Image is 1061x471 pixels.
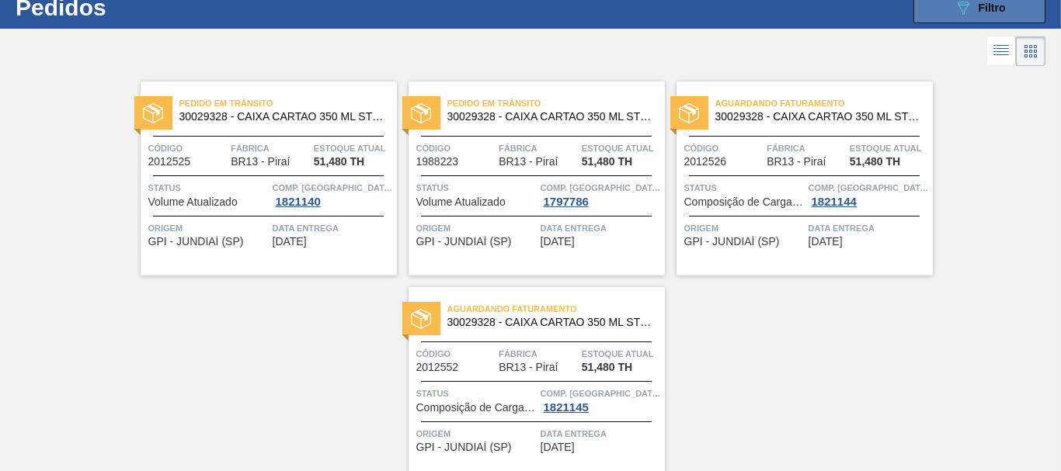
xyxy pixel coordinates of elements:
span: Data Entrega [541,220,661,236]
span: Comp. Carga [273,180,393,196]
span: 1988223 [416,156,459,168]
span: Status [684,180,805,196]
span: Estoque atual [850,140,929,156]
a: Comp. [GEOGRAPHIC_DATA]1821145 [541,386,661,414]
span: Volume Atualizado [148,196,238,208]
span: 2012552 [416,362,459,373]
img: status [143,103,163,123]
span: 06/09/2025 [541,236,575,248]
span: Composição de Carga Aceita [684,196,805,208]
span: GPI - JUNDIAÍ (SP) [148,236,244,248]
a: statusPedido em Trânsito30029328 - CAIXA CARTAO 350 ML STELLA PURE GOLD C08Código1988223FábricaBR... [397,81,665,275]
span: GPI - JUNDIAÍ (SP) [416,442,512,453]
span: 2012526 [684,156,727,168]
span: Código [416,346,496,362]
span: Pedido em Trânsito [447,95,665,111]
img: status [411,103,431,123]
div: 1821144 [809,196,860,208]
span: Filtro [979,2,1006,14]
div: 1797786 [541,196,592,208]
span: Origem [416,426,537,442]
a: statusPedido em Trânsito30029328 - CAIXA CARTAO 350 ML STELLA PURE GOLD C08Código2012525FábricaBR... [129,81,397,275]
span: 10/10/2025 [809,236,843,248]
span: GPI - JUNDIAÍ (SP) [684,236,780,248]
span: Data Entrega [809,220,929,236]
span: Fábrica [499,140,578,156]
span: Fábrica [767,140,846,156]
span: Pedido em Trânsito [179,95,397,111]
span: 51,480 TH [850,156,900,168]
div: Visão em Lista [987,36,1016,66]
a: Comp. [GEOGRAPHIC_DATA]1797786 [541,180,661,208]
span: GPI - JUNDIAÍ (SP) [416,236,512,248]
span: Código [684,140,764,156]
span: 51,480 TH [582,362,632,373]
span: Status [416,386,537,401]
div: Visão em Cards [1016,36,1045,66]
img: status [411,309,431,329]
span: Comp. Carga [541,386,661,401]
span: Fábrica [231,140,310,156]
a: statusAguardando Faturamento30029328 - CAIXA CARTAO 350 ML STELLA PURE GOLD C08Código2012526Fábri... [665,81,933,275]
div: 1821145 [541,401,592,414]
span: Origem [416,220,537,236]
span: 30029328 - CAIXA CARTAO 350 ML STELLA PURE GOLD C08 [715,111,920,123]
a: Comp. [GEOGRAPHIC_DATA]1821140 [273,180,393,208]
span: 51,480 TH [582,156,632,168]
span: Código [416,140,496,156]
span: 17/10/2025 [541,442,575,453]
span: 30029328 - CAIXA CARTAO 350 ML STELLA PURE GOLD C08 [447,111,652,123]
span: Aguardando Faturamento [715,95,933,111]
span: Composição de Carga Aceita [416,402,537,414]
span: Estoque atual [582,346,661,362]
span: Data Entrega [541,426,661,442]
img: status [679,103,699,123]
span: BR13 - Piraí [767,156,826,168]
span: BR13 - Piraí [499,362,558,373]
a: Comp. [GEOGRAPHIC_DATA]1821144 [809,180,929,208]
span: Status [416,180,537,196]
div: 1821140 [273,196,324,208]
span: 06/09/2025 [273,236,307,248]
span: Fábrica [499,346,578,362]
span: Aguardando Faturamento [447,301,665,317]
span: Origem [148,220,269,236]
span: Comp. Carga [541,180,661,196]
span: Estoque atual [314,140,393,156]
span: 2012525 [148,156,191,168]
span: 51,480 TH [314,156,364,168]
span: Origem [684,220,805,236]
span: Comp. Carga [809,180,929,196]
span: Volume Atualizado [416,196,506,208]
span: 30029328 - CAIXA CARTAO 350 ML STELLA PURE GOLD C08 [179,111,384,123]
span: Status [148,180,269,196]
span: Código [148,140,228,156]
span: Data Entrega [273,220,393,236]
span: 30029328 - CAIXA CARTAO 350 ML STELLA PURE GOLD C08 [447,317,652,328]
span: BR13 - Piraí [231,156,290,168]
span: BR13 - Piraí [499,156,558,168]
span: Estoque atual [582,140,661,156]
